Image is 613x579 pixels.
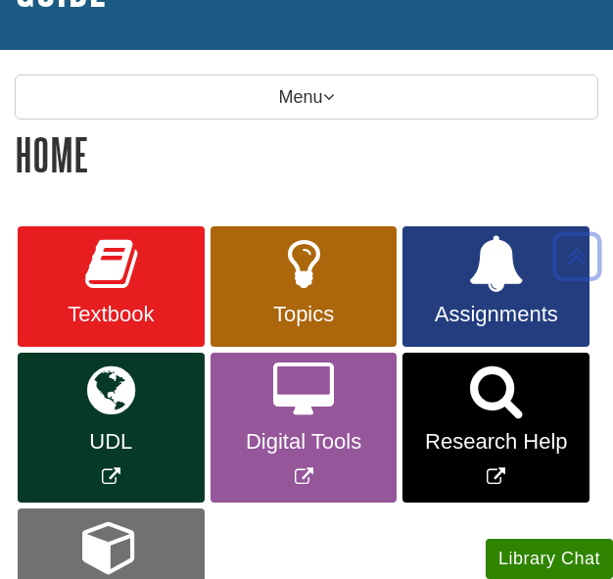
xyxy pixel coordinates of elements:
[417,429,575,455] span: Research Help
[32,429,190,455] span: UDL
[18,353,205,503] a: Link opens in new window
[32,302,190,327] span: Textbook
[545,243,608,269] a: Back to Top
[402,353,589,503] a: Link opens in new window
[225,302,383,327] span: Topics
[15,74,598,120] p: Menu
[402,226,589,348] a: Assignments
[15,129,598,179] h1: Home
[225,429,383,455] span: Digital Tools
[486,539,613,579] button: Library Chat
[417,302,575,327] span: Assignments
[211,226,398,348] a: Topics
[18,226,205,348] a: Textbook
[211,353,398,503] a: Link opens in new window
